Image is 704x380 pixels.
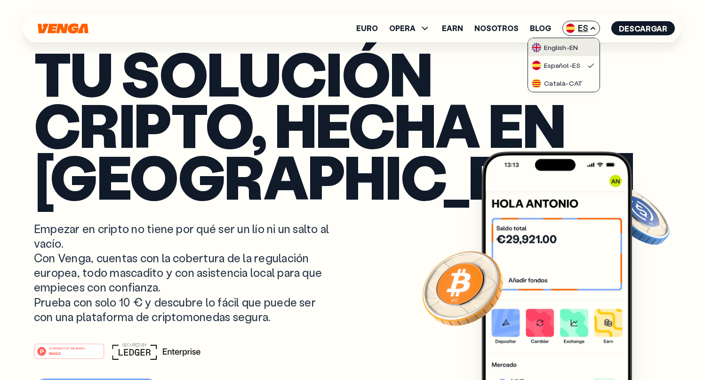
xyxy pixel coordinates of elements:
[49,347,85,350] tspan: #1 PRODUCT OF THE MONTH
[562,21,600,36] span: ES
[34,221,331,324] p: Empezar en cripto no tiene por qué ser un lío ni un salto al vacío. Con Venga, cuentas con la cob...
[532,61,541,70] img: flag-es
[389,23,431,34] span: OPERA
[49,351,61,356] tspan: Web3
[530,24,551,32] a: Blog
[532,61,580,70] div: Español - ES
[528,38,600,56] a: flag-ukEnglish-EN
[532,43,541,52] img: flag-uk
[34,48,670,202] p: Tu solución cripto, hecha en [GEOGRAPHIC_DATA]
[389,24,416,32] span: OPERA
[34,349,104,361] a: #1 PRODUCT OF THE MONTHWeb3
[356,24,378,32] a: Euro
[532,79,541,88] img: flag-cat
[604,182,672,250] img: USDC coin
[611,21,675,35] button: Descargar
[474,24,519,32] a: Nosotros
[442,24,463,32] a: Earn
[566,24,575,33] img: flag-es
[532,43,578,52] div: English - EN
[420,245,505,330] img: Bitcoin
[528,56,600,74] a: flag-esEspañol-ES
[532,79,583,88] div: Català - CAT
[528,74,600,92] a: flag-catCatalà-CAT
[37,23,89,34] svg: Inicio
